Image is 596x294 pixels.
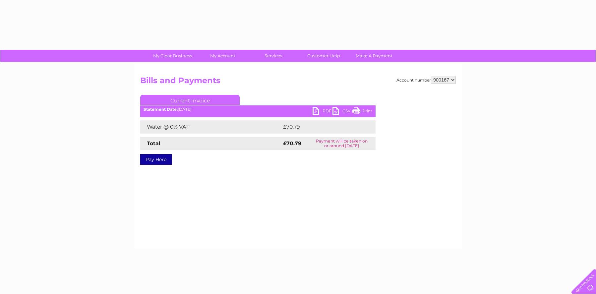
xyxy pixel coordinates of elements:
a: Print [352,107,372,117]
strong: £70.79 [283,140,301,147]
td: Payment will be taken on or around [DATE] [308,137,376,150]
a: CSV [332,107,352,117]
a: Make A Payment [347,50,401,62]
a: My Account [196,50,250,62]
a: Services [246,50,301,62]
h2: Bills and Payments [140,76,456,88]
a: Pay Here [140,154,172,165]
a: Customer Help [296,50,351,62]
a: Current Invoice [140,95,240,105]
a: My Clear Business [145,50,200,62]
b: Statement Date: [144,107,178,112]
div: Account number [396,76,456,84]
a: PDF [313,107,332,117]
strong: Total [147,140,160,147]
td: Water @ 0% VAT [140,120,281,134]
div: [DATE] [140,107,376,112]
td: £70.79 [281,120,362,134]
